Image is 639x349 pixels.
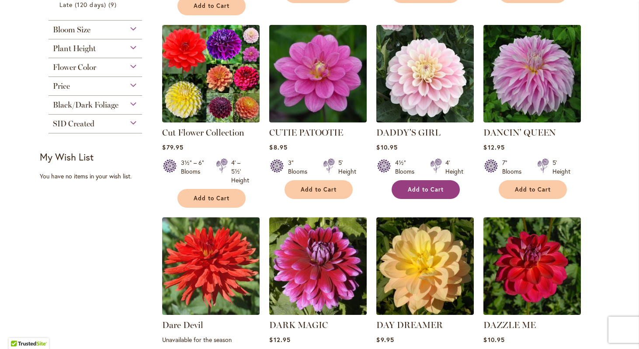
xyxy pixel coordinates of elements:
[269,320,328,330] a: DARK MAGIC
[269,335,290,344] span: $12.95
[483,25,581,122] img: Dancin' Queen
[499,180,567,199] button: Add to Cart
[376,116,474,124] a: DADDY'S GIRL
[162,335,260,344] p: Unavailable for the season
[301,186,337,193] span: Add to Cart
[40,150,94,163] strong: My Wish List
[483,116,581,124] a: Dancin' Queen
[53,63,96,72] span: Flower Color
[7,318,31,342] iframe: Launch Accessibility Center
[59,0,106,9] span: Late (120 days)
[483,127,556,138] a: DANCIN' QUEEN
[376,25,474,122] img: DADDY'S GIRL
[181,158,205,185] div: 3½" – 6" Blooms
[269,116,367,124] a: CUTIE PATOOTIE
[376,335,394,344] span: $9.95
[269,308,367,317] a: DARK MAGIC
[162,116,260,124] a: CUT FLOWER COLLECTION
[288,158,313,176] div: 3" Blooms
[162,143,183,151] span: $79.95
[231,158,249,185] div: 4' – 5½' Height
[162,127,244,138] a: Cut Flower Collection
[376,217,474,315] img: DAY DREAMER
[376,320,443,330] a: DAY DREAMER
[194,2,229,10] span: Add to Cart
[515,186,551,193] span: Add to Cart
[552,158,570,176] div: 5' Height
[408,186,444,193] span: Add to Cart
[53,100,118,110] span: Black/Dark Foliage
[40,172,156,181] div: You have no items in your wish list.
[376,308,474,317] a: DAY DREAMER
[483,320,536,330] a: DAZZLE ME
[269,25,367,122] img: CUTIE PATOOTIE
[162,308,260,317] a: Dare Devil
[483,143,504,151] span: $12.95
[483,308,581,317] a: DAZZLE ME
[376,127,441,138] a: DADDY'S GIRL
[395,158,420,176] div: 4½" Blooms
[392,180,460,199] button: Add to Cart
[483,217,581,315] img: DAZZLE ME
[285,180,353,199] button: Add to Cart
[269,143,287,151] span: $8.95
[194,195,229,202] span: Add to Cart
[269,127,343,138] a: CUTIE PATOOTIE
[483,335,504,344] span: $10.95
[162,25,260,122] img: CUT FLOWER COLLECTION
[502,158,527,176] div: 7" Blooms
[338,158,356,176] div: 5' Height
[53,81,70,91] span: Price
[53,25,90,35] span: Bloom Size
[53,119,94,129] span: SID Created
[269,217,367,315] img: DARK MAGIC
[53,44,96,53] span: Plant Height
[162,217,260,315] img: Dare Devil
[445,158,463,176] div: 4' Height
[177,189,246,208] button: Add to Cart
[162,320,203,330] a: Dare Devil
[376,143,397,151] span: $10.95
